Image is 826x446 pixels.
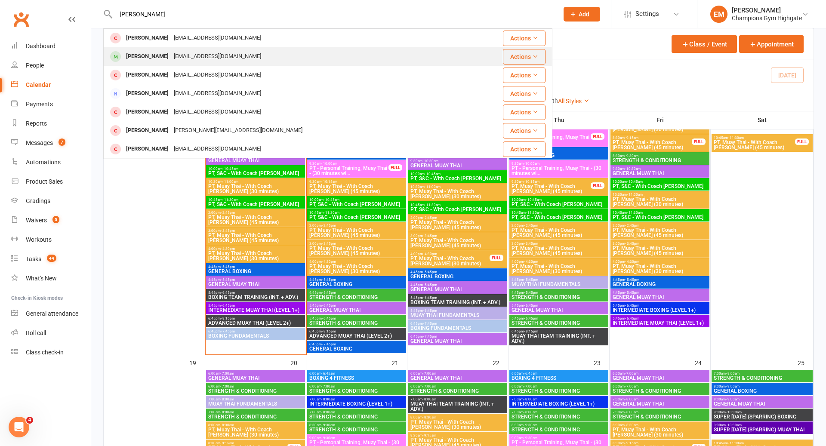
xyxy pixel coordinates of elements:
[524,291,538,295] span: - 5:45pm
[171,106,264,118] div: [EMAIL_ADDRESS][DOMAIN_NAME]
[309,304,404,308] span: 5:45pm
[208,278,303,282] span: 4:45pm
[511,304,607,308] span: 5:45pm
[309,242,404,246] span: 3:00pm
[321,372,335,375] span: - 6:45am
[511,260,607,264] span: 4:00pm
[612,228,708,238] span: PT, Muay Thai - With Coach [PERSON_NAME] (45 minutes)
[324,198,339,202] span: - 10:45am
[612,122,708,132] span: PT, Muay Thai - With Coach [PERSON_NAME] (30 minutes)
[625,291,639,295] span: - 5:45pm
[423,322,437,326] span: - 7:45pm
[309,260,404,264] span: 4:00pm
[511,242,607,246] span: 3:00pm
[625,278,639,282] span: - 5:45pm
[503,105,546,120] button: Actions
[322,329,336,333] span: - 8:15pm
[309,333,404,338] span: ADVANCED MUAY THAI (LEVEL 2+)
[410,287,505,292] span: GENERAL MUAY THAI
[625,242,639,246] span: - 3:45pm
[511,224,607,228] span: 2:00pm
[579,11,589,18] span: Add
[171,124,305,137] div: [PERSON_NAME][EMAIL_ADDRESS][DOMAIN_NAME]
[612,154,708,158] span: 8:30am
[26,159,61,166] div: Automations
[410,322,505,326] span: 6:45pm
[524,372,537,375] span: - 6:45am
[221,229,235,233] span: - 3:45pm
[309,278,404,282] span: 4:45pm
[410,283,505,287] span: 4:45pm
[410,300,505,305] span: BOXING TEAM TRAINING (INT. + ADV.)
[695,355,710,369] div: 24
[612,264,708,274] span: PT, Muay Thai - With Coach [PERSON_NAME] (30 minutes)
[208,251,303,261] span: PT, Muay Thai - With Coach [PERSON_NAME] (30 minutes)
[423,335,437,338] span: - 7:45pm
[511,317,607,320] span: 5:45pm
[11,56,91,75] a: People
[11,304,91,323] a: General attendance kiosk mode
[625,154,638,158] span: - 9:30am
[309,291,404,295] span: 4:45pm
[309,184,404,194] span: PT, Muay Thai - With Coach [PERSON_NAME] (45 minutes)
[511,291,607,295] span: 4:45pm
[208,215,303,225] span: PT, Muay Thai - With Coach [PERSON_NAME] (45 minutes)
[26,197,50,204] div: Gradings
[410,326,505,331] span: BOXING FUNDAMENTALS
[612,372,708,375] span: 6:00am
[11,323,91,343] a: Roll call
[410,313,505,318] span: MUAY THAI FUNDAMENTALS
[511,295,607,300] span: STRENGTH & CONDITIONING
[171,50,264,63] div: [EMAIL_ADDRESS][DOMAIN_NAME]
[410,252,490,256] span: 4:00pm
[410,220,505,230] span: PT, Muay Thai - With Coach [PERSON_NAME] (45 minutes)
[309,180,404,184] span: 9:30am
[26,81,51,88] div: Calendar
[309,282,404,287] span: GENERAL BOXING
[208,184,303,194] span: PT, Muay Thai - With Coach [PERSON_NAME] (30 minutes)
[222,167,238,171] span: - 10:45am
[511,211,607,215] span: 10:45am
[47,255,56,262] span: 44
[612,184,708,189] span: PT, S&C - With Coach [PERSON_NAME]
[309,198,404,202] span: 10:00am
[208,211,303,215] span: 2:00pm
[309,329,404,333] span: 6:45pm
[410,159,505,163] span: 9:30am
[11,133,91,153] a: Messages 7
[425,172,441,176] span: - 10:45am
[612,304,708,308] span: 5:45pm
[503,86,546,102] button: Actions
[713,136,795,140] span: 10:45am
[171,69,264,81] div: [EMAIL_ADDRESS][DOMAIN_NAME]
[625,167,641,171] span: - 10:30am
[221,329,235,333] span: - 7:45pm
[625,372,638,375] span: - 7:00am
[524,304,538,308] span: - 6:45pm
[732,6,802,14] div: [PERSON_NAME]
[309,320,404,326] span: STRENGTH & CONDITIONING
[612,180,708,184] span: 10:00am
[511,320,607,326] span: STRENGTH & CONDITIONING
[672,35,737,53] button: Class / Event
[222,180,238,184] span: - 11:00am
[625,224,639,228] span: - 2:45pm
[612,167,708,171] span: 9:30am
[208,229,303,233] span: 3:00pm
[410,372,505,375] span: 6:00am
[221,211,235,215] span: - 2:45pm
[511,198,607,202] span: 10:00am
[26,329,46,336] div: Roll call
[511,329,607,333] span: 6:45pm
[511,246,607,256] span: PT, Muay Thai - With Coach [PERSON_NAME] (45 minutes)
[511,278,607,282] span: 4:45pm
[221,291,235,295] span: - 6:45pm
[11,343,91,362] a: Class kiosk mode
[59,138,65,146] span: 7
[511,166,607,176] span: PT - Personal Training, Muay Thai - (30 minutes wi...
[388,164,402,171] div: FULL
[322,304,336,308] span: - 6:45pm
[490,255,503,261] div: FULL
[410,335,505,338] span: 6:45pm
[208,304,303,308] span: 5:45pm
